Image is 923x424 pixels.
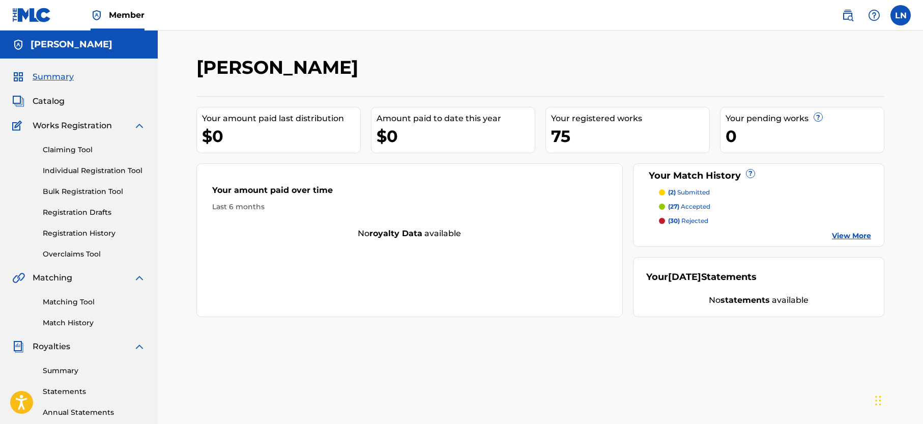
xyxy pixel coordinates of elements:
[196,56,363,79] h2: [PERSON_NAME]
[668,188,710,197] p: submitted
[895,273,923,355] iframe: Resource Center
[133,120,146,132] img: expand
[646,270,757,284] div: Your Statements
[43,145,146,155] a: Claiming Tool
[33,71,74,83] span: Summary
[746,169,755,178] span: ?
[646,169,872,183] div: Your Match History
[726,125,884,148] div: 0
[369,229,422,238] strong: royalty data
[202,112,360,125] div: Your amount paid last distribution
[377,112,535,125] div: Amount paid to date this year
[659,202,872,211] a: (27) accepted
[91,9,103,21] img: Top Rightsholder
[868,9,880,21] img: help
[31,39,112,50] h5: LESLIE CHIDOZIE NJOKU
[659,216,872,225] a: (30) rejected
[197,228,622,240] div: No available
[43,386,146,397] a: Statements
[12,120,25,132] img: Works Registration
[109,9,145,21] span: Member
[43,228,146,239] a: Registration History
[814,113,822,121] span: ?
[872,375,923,424] iframe: Chat Widget
[668,188,676,196] span: (2)
[43,318,146,328] a: Match History
[551,112,709,125] div: Your registered works
[33,341,70,353] span: Royalties
[726,112,884,125] div: Your pending works
[43,365,146,376] a: Summary
[12,272,25,284] img: Matching
[646,294,872,306] div: No available
[377,125,535,148] div: $0
[720,295,770,305] strong: statements
[12,95,24,107] img: Catalog
[133,341,146,353] img: expand
[43,249,146,260] a: Overclaims Tool
[668,203,679,210] span: (27)
[133,272,146,284] img: expand
[12,71,24,83] img: Summary
[668,271,701,282] span: [DATE]
[838,5,858,25] a: Public Search
[212,202,607,212] div: Last 6 months
[43,297,146,307] a: Matching Tool
[12,95,65,107] a: CatalogCatalog
[659,188,872,197] a: (2) submitted
[12,39,24,51] img: Accounts
[43,186,146,197] a: Bulk Registration Tool
[864,5,884,25] div: Help
[43,207,146,218] a: Registration Drafts
[43,165,146,176] a: Individual Registration Tool
[551,125,709,148] div: 75
[33,95,65,107] span: Catalog
[832,231,871,241] a: View More
[668,202,710,211] p: accepted
[890,5,911,25] div: User Menu
[12,341,24,353] img: Royalties
[212,184,607,202] div: Your amount paid over time
[12,71,74,83] a: SummarySummary
[43,407,146,418] a: Annual Statements
[202,125,360,148] div: $0
[33,272,72,284] span: Matching
[875,385,881,416] div: Drag
[668,216,708,225] p: rejected
[668,217,680,224] span: (30)
[842,9,854,21] img: search
[12,8,51,22] img: MLC Logo
[33,120,112,132] span: Works Registration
